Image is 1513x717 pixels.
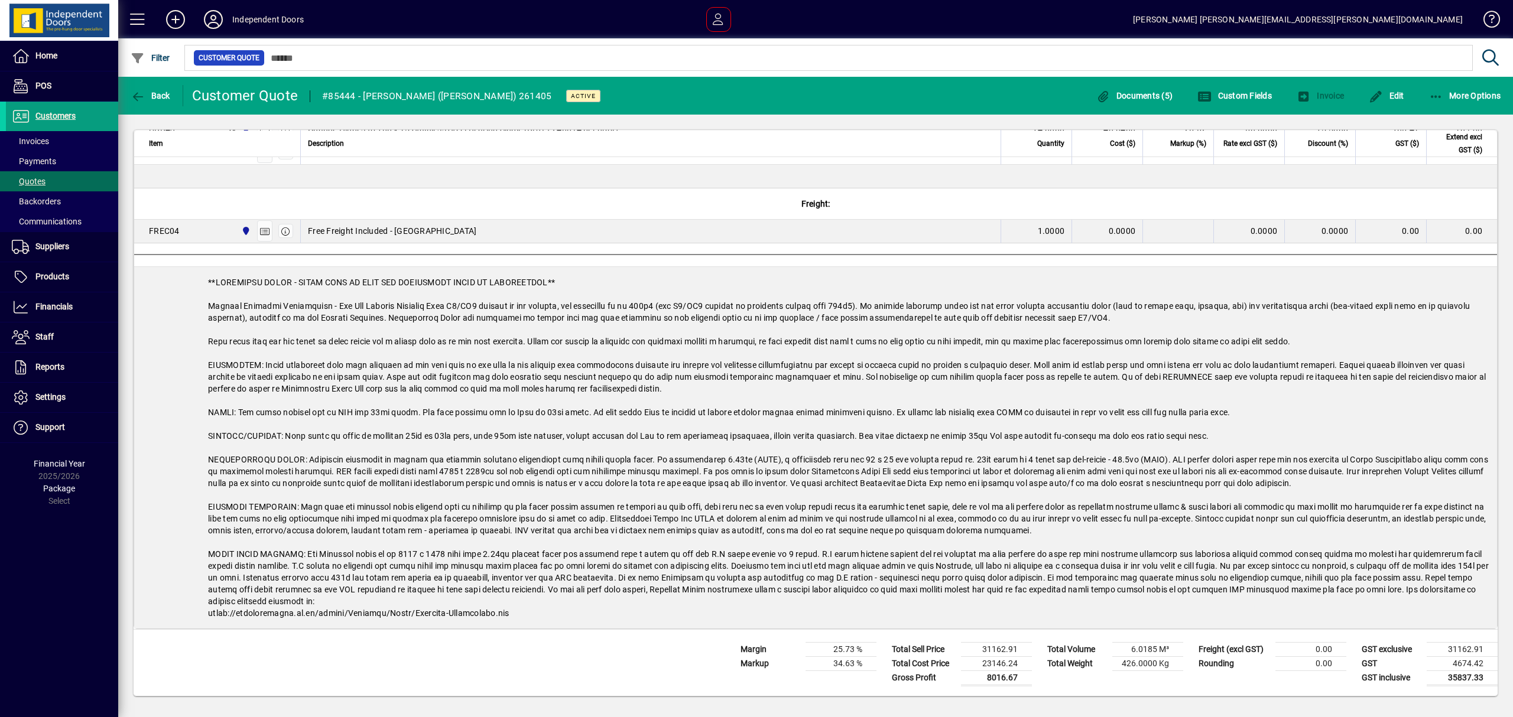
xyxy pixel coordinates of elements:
[886,642,961,656] td: Total Sell Price
[12,197,61,206] span: Backorders
[1193,656,1275,670] td: Rounding
[149,136,163,149] span: Item
[806,656,876,670] td: 34.63 %
[12,157,56,166] span: Payments
[1434,130,1482,156] span: Extend excl GST ($)
[1426,220,1497,243] td: 0.00
[134,188,1497,219] div: Freight:
[35,111,76,120] span: Customers
[192,86,298,105] div: Customer Quote
[12,177,46,186] span: Quotes
[6,41,118,71] a: Home
[35,81,51,90] span: POS
[735,656,806,670] td: Markup
[6,191,118,211] a: Backorders
[1369,91,1404,100] span: Edit
[1170,136,1206,149] span: Markup (%)
[1427,642,1498,656] td: 31162.91
[131,91,170,100] span: Back
[322,87,551,106] div: #85444 - [PERSON_NAME] ([PERSON_NAME]) 261405
[1284,220,1355,243] td: 0.0000
[1395,136,1419,149] span: GST ($)
[1112,642,1183,656] td: 6.0185 M³
[35,392,66,402] span: Settings
[35,242,69,251] span: Suppliers
[6,171,118,191] a: Quotes
[6,262,118,292] a: Products
[6,232,118,262] a: Suppliers
[35,272,69,281] span: Products
[1427,656,1498,670] td: 4674.42
[6,322,118,352] a: Staff
[1037,136,1064,149] span: Quantity
[886,656,961,670] td: Total Cost Price
[134,267,1497,628] div: **LOREMIPSU DOLOR - SITAM CONS AD ELIT SED DOEIUSMODT INCID UT LABOREETDOL** Magnaal Enimadmi Ven...
[6,383,118,412] a: Settings
[43,484,75,493] span: Package
[806,642,876,656] td: 25.73 %
[1356,642,1427,656] td: GST exclusive
[35,51,57,60] span: Home
[194,9,232,30] button: Profile
[6,151,118,171] a: Payments
[35,422,65,432] span: Support
[961,642,1032,656] td: 31162.91
[6,413,118,442] a: Support
[1194,85,1275,106] button: Custom Fields
[1093,85,1176,106] button: Documents (5)
[6,211,118,232] a: Communications
[1294,85,1347,106] button: Invoice
[12,217,82,226] span: Communications
[1133,10,1463,29] div: [PERSON_NAME] [PERSON_NAME][EMAIL_ADDRESS][PERSON_NAME][DOMAIN_NAME]
[308,136,344,149] span: Description
[6,353,118,382] a: Reports
[1475,2,1498,41] a: Knowledge Base
[35,302,73,311] span: Financials
[1355,220,1426,243] td: 0.00
[35,362,64,371] span: Reports
[1038,225,1065,237] span: 1.0000
[35,332,54,341] span: Staff
[1426,85,1504,106] button: More Options
[1356,656,1427,670] td: GST
[128,47,173,69] button: Filter
[961,656,1032,670] td: 23146.24
[961,670,1032,685] td: 8016.67
[149,225,180,237] div: FREC04
[157,9,194,30] button: Add
[128,85,173,106] button: Back
[232,10,304,29] div: Independent Doors
[1223,136,1277,149] span: Rate excl GST ($)
[1112,656,1183,670] td: 426.0000 Kg
[886,670,961,685] td: Gross Profit
[1072,220,1142,243] td: 0.0000
[131,53,170,63] span: Filter
[1275,642,1346,656] td: 0.00
[1308,136,1348,149] span: Discount (%)
[1041,642,1112,656] td: Total Volume
[735,642,806,656] td: Margin
[1429,91,1501,100] span: More Options
[6,292,118,322] a: Financials
[1275,656,1346,670] td: 0.00
[1096,91,1173,100] span: Documents (5)
[1041,656,1112,670] td: Total Weight
[1427,670,1498,685] td: 35837.33
[1197,91,1272,100] span: Custom Fields
[1297,91,1344,100] span: Invoice
[199,52,259,64] span: Customer Quote
[118,85,183,106] app-page-header-button: Back
[12,136,49,146] span: Invoices
[6,71,118,101] a: POS
[1366,85,1407,106] button: Edit
[34,459,85,468] span: Financial Year
[6,131,118,151] a: Invoices
[1193,642,1275,656] td: Freight (excl GST)
[571,92,596,100] span: Active
[1356,670,1427,685] td: GST inclusive
[308,225,476,237] span: Free Freight Included - [GEOGRAPHIC_DATA]
[238,224,252,237] span: Cromwell Central Otago
[1221,225,1277,237] div: 0.0000
[1110,136,1135,149] span: Cost ($)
